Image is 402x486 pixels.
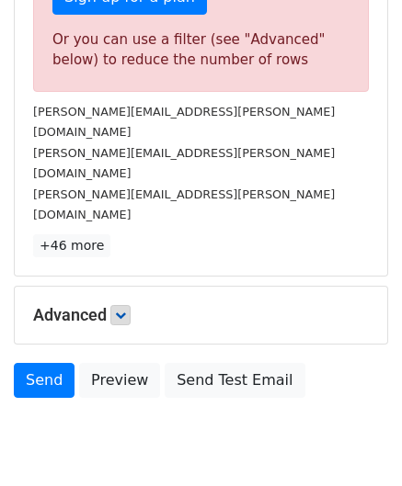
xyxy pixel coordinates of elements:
div: Or you can use a filter (see "Advanced" below) to reduce the number of rows [52,29,350,71]
small: [PERSON_NAME][EMAIL_ADDRESS][PERSON_NAME][DOMAIN_NAME] [33,187,335,222]
small: [PERSON_NAME][EMAIL_ADDRESS][PERSON_NAME][DOMAIN_NAME] [33,105,335,140]
a: +46 more [33,234,110,257]
small: [PERSON_NAME][EMAIL_ADDRESS][PERSON_NAME][DOMAIN_NAME] [33,146,335,181]
a: Send Test Email [165,363,304,398]
h5: Advanced [33,305,369,325]
a: Send [14,363,75,398]
a: Preview [79,363,160,398]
